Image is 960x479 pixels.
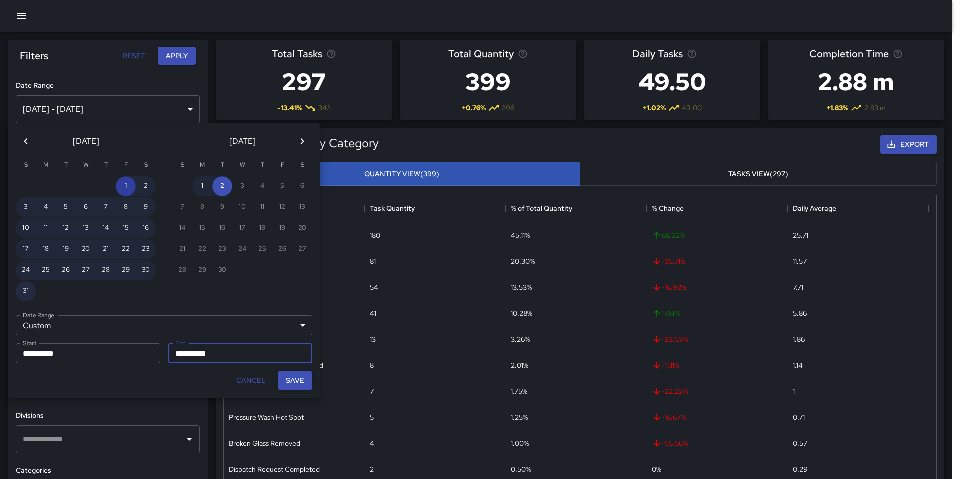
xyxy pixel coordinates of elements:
[229,134,256,148] span: [DATE]
[56,197,76,217] button: 5
[77,155,95,175] span: Wednesday
[23,339,36,347] label: Start
[97,155,115,175] span: Thursday
[278,371,312,390] button: Save
[16,239,36,259] button: 17
[76,239,96,259] button: 20
[76,260,96,280] button: 27
[253,155,271,175] span: Thursday
[16,131,36,151] button: Previous month
[136,260,156,280] button: 30
[136,197,156,217] button: 9
[96,197,116,217] button: 7
[116,197,136,217] button: 8
[173,155,191,175] span: Sunday
[17,155,35,175] span: Sunday
[36,239,56,259] button: 18
[212,176,232,196] button: 2
[73,134,99,148] span: [DATE]
[232,371,270,390] button: Cancel
[293,155,311,175] span: Saturday
[16,218,36,238] button: 10
[37,155,55,175] span: Monday
[36,197,56,217] button: 4
[76,197,96,217] button: 6
[116,239,136,259] button: 22
[136,176,156,196] button: 2
[136,218,156,238] button: 16
[137,155,155,175] span: Saturday
[36,260,56,280] button: 25
[96,239,116,259] button: 21
[16,260,36,280] button: 24
[193,155,211,175] span: Monday
[175,339,186,347] label: End
[117,155,135,175] span: Friday
[56,218,76,238] button: 12
[192,176,212,196] button: 1
[233,155,251,175] span: Wednesday
[16,281,36,301] button: 31
[16,315,312,335] div: Custom
[56,260,76,280] button: 26
[292,131,312,151] button: Next month
[76,218,96,238] button: 13
[57,155,75,175] span: Tuesday
[116,218,136,238] button: 15
[213,155,231,175] span: Tuesday
[96,260,116,280] button: 28
[116,260,136,280] button: 29
[56,239,76,259] button: 19
[16,197,36,217] button: 3
[273,155,291,175] span: Friday
[23,311,54,319] label: Date Range
[136,239,156,259] button: 23
[96,218,116,238] button: 14
[36,218,56,238] button: 11
[116,176,136,196] button: 1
